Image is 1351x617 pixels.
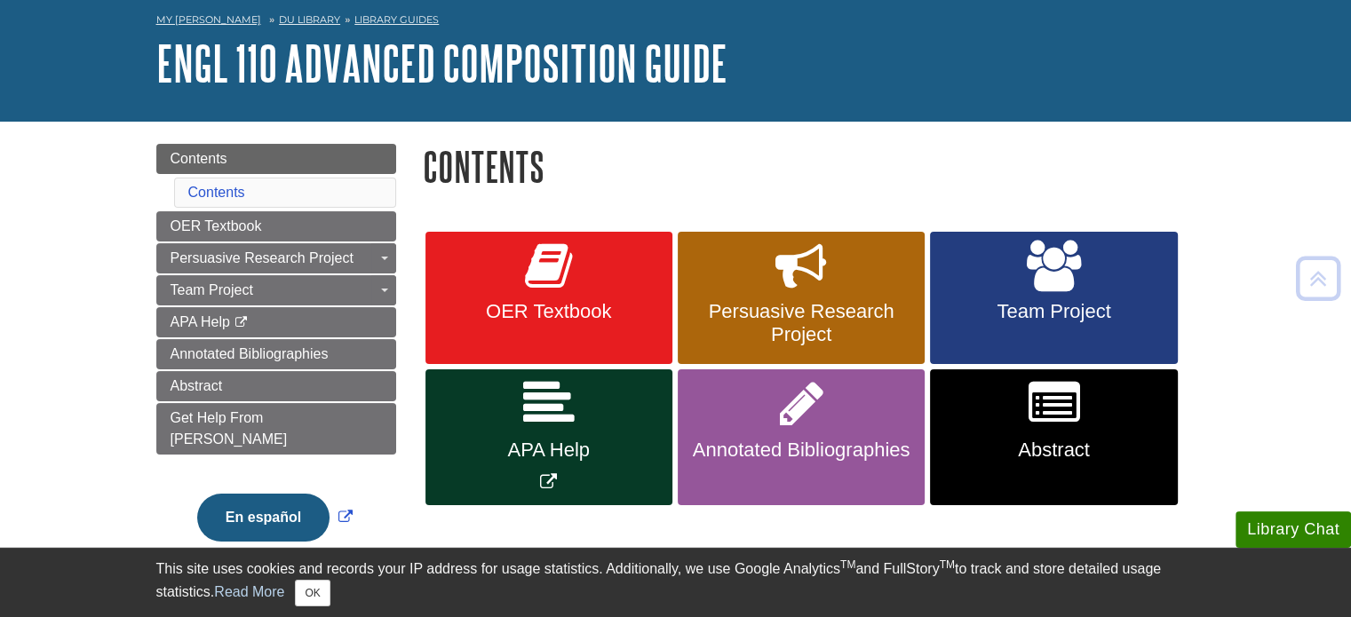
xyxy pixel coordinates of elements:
h1: Contents [423,144,1196,189]
span: Team Project [171,282,253,297]
a: Contents [156,144,396,174]
span: Contents [171,151,227,166]
a: Persuasive Research Project [678,232,925,365]
span: Get Help From [PERSON_NAME] [171,410,288,447]
nav: breadcrumb [156,8,1196,36]
a: Get Help From [PERSON_NAME] [156,403,396,455]
a: Team Project [930,232,1177,365]
a: Library Guides [354,13,439,26]
span: APA Help [439,439,659,462]
button: En español [197,494,330,542]
a: Abstract [930,369,1177,505]
a: Contents [188,185,245,200]
span: APA Help [171,314,230,329]
span: OER Textbook [171,218,262,233]
a: Back to Top [1290,266,1347,290]
a: Link opens in new window [193,510,357,525]
a: APA Help [156,307,396,337]
span: Persuasive Research Project [171,250,354,265]
div: Guide Page Menu [156,144,396,572]
a: Annotated Bibliographies [678,369,925,505]
button: Library Chat [1236,511,1351,548]
span: Team Project [943,300,1164,323]
a: ENGL 110 Advanced Composition Guide [156,36,727,91]
sup: TM [940,558,955,571]
a: Persuasive Research Project [156,243,396,273]
a: Team Project [156,275,396,305]
i: This link opens in a new window [234,317,249,328]
a: Link opens in new window [425,369,672,505]
span: Annotated Bibliographies [691,439,911,462]
span: OER Textbook [439,300,659,323]
span: Abstract [943,439,1164,462]
a: OER Textbook [156,211,396,241]
span: Persuasive Research Project [691,300,911,346]
div: This site uses cookies and records your IP address for usage statistics. Additionally, we use Goo... [156,558,1196,606]
a: OER Textbook [425,232,672,365]
button: Close [295,580,330,606]
span: Abstract [171,378,223,393]
a: DU Library [279,13,340,26]
a: My [PERSON_NAME] [156,12,261,28]
span: Annotated Bibliographies [171,346,329,361]
a: Read More [214,584,284,599]
sup: TM [840,558,855,571]
a: Abstract [156,371,396,401]
a: Annotated Bibliographies [156,339,396,369]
